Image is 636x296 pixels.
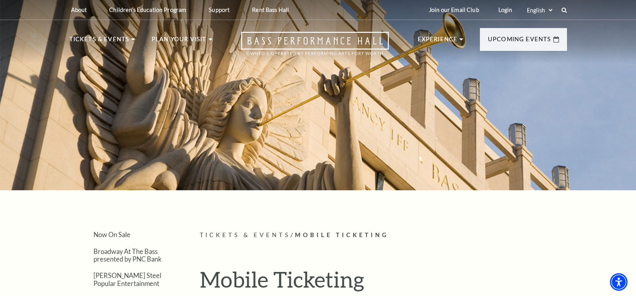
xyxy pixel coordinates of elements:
[525,6,554,14] select: Select:
[152,34,207,49] p: Plan Your Visit
[200,232,291,238] span: Tickets & Events
[610,273,628,291] div: Accessibility Menu
[200,230,567,240] p: /
[295,232,389,238] span: Mobile Ticketing
[109,6,186,13] p: Children's Education Program
[418,34,458,49] p: Experience
[71,6,87,13] p: About
[69,34,130,49] p: Tickets & Events
[93,248,162,263] a: Broadway At The Bass presented by PNC Bank
[209,6,230,13] p: Support
[212,32,418,63] a: Open this option
[93,231,130,238] a: Now On Sale
[93,272,161,287] a: [PERSON_NAME] Steel Popular Entertainment
[488,34,551,49] p: Upcoming Events
[252,6,289,13] p: Rent Bass Hall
